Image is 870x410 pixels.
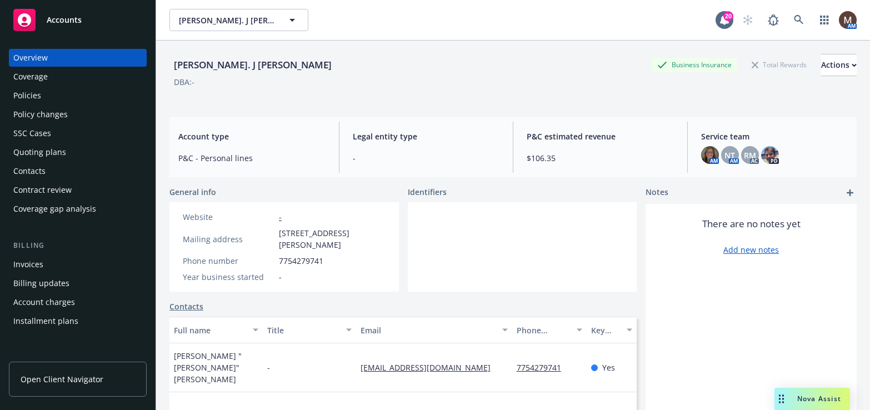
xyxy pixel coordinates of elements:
[788,9,810,31] a: Search
[13,106,68,123] div: Policy changes
[512,317,587,343] button: Phone number
[723,244,779,256] a: Add new notes
[737,9,759,31] a: Start snowing
[762,9,784,31] a: Report a Bug
[724,149,735,161] span: NT
[591,324,620,336] div: Key contact
[797,394,841,403] span: Nova Assist
[279,227,386,251] span: [STREET_ADDRESS][PERSON_NAME]
[652,58,737,72] div: Business Insurance
[774,388,788,410] div: Drag to move
[517,362,570,373] a: 7754279741
[9,162,147,180] a: Contacts
[13,200,96,218] div: Coverage gap analysis
[774,388,850,410] button: Nova Assist
[9,124,147,142] a: SSC Cases
[178,152,326,164] span: P&C - Personal lines
[9,312,147,330] a: Installment plans
[746,58,812,72] div: Total Rewards
[169,317,263,343] button: Full name
[408,186,447,198] span: Identifiers
[517,324,571,336] div: Phone number
[361,324,495,336] div: Email
[13,68,48,86] div: Coverage
[839,11,857,29] img: photo
[9,256,147,273] a: Invoices
[353,131,500,142] span: Legal entity type
[13,293,75,311] div: Account charges
[9,200,147,218] a: Coverage gap analysis
[169,186,216,198] span: General info
[356,317,512,343] button: Email
[183,211,274,223] div: Website
[178,131,326,142] span: Account type
[702,217,801,231] span: There are no notes yet
[13,181,72,199] div: Contract review
[361,362,499,373] a: [EMAIL_ADDRESS][DOMAIN_NAME]
[9,181,147,199] a: Contract review
[183,271,274,283] div: Year business started
[183,233,274,245] div: Mailing address
[9,143,147,161] a: Quoting plans
[174,324,246,336] div: Full name
[13,143,66,161] div: Quoting plans
[267,362,270,373] span: -
[13,124,51,142] div: SSC Cases
[9,352,147,363] div: Tools
[527,131,674,142] span: P&C estimated revenue
[701,146,719,164] img: photo
[174,76,194,88] div: DBA: -
[9,240,147,251] div: Billing
[179,14,275,26] span: [PERSON_NAME]. J [PERSON_NAME]
[9,49,147,67] a: Overview
[267,324,339,336] div: Title
[263,317,356,343] button: Title
[723,11,733,21] div: 20
[9,106,147,123] a: Policy changes
[13,312,78,330] div: Installment plans
[9,87,147,104] a: Policies
[13,256,43,273] div: Invoices
[744,149,756,161] span: RM
[169,9,308,31] button: [PERSON_NAME]. J [PERSON_NAME]
[843,186,857,199] a: add
[13,274,69,292] div: Billing updates
[13,49,48,67] div: Overview
[279,255,323,267] span: 7754279741
[9,4,147,36] a: Accounts
[701,131,848,142] span: Service team
[21,373,103,385] span: Open Client Navigator
[353,152,500,164] span: -
[821,54,857,76] button: Actions
[9,274,147,292] a: Billing updates
[9,293,147,311] a: Account charges
[813,9,836,31] a: Switch app
[13,87,41,104] div: Policies
[13,162,46,180] div: Contacts
[527,152,674,164] span: $106.35
[169,301,203,312] a: Contacts
[602,362,615,373] span: Yes
[279,271,282,283] span: -
[47,16,82,24] span: Accounts
[174,350,258,385] span: [PERSON_NAME] "[PERSON_NAME]" [PERSON_NAME]
[9,68,147,86] a: Coverage
[279,212,282,222] a: -
[169,58,336,72] div: [PERSON_NAME]. J [PERSON_NAME]
[183,255,274,267] div: Phone number
[761,146,779,164] img: photo
[587,317,637,343] button: Key contact
[646,186,668,199] span: Notes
